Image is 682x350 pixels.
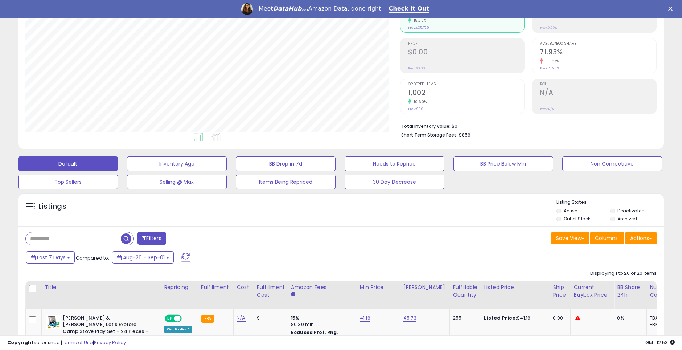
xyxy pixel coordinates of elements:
label: Out of Stock [564,216,590,222]
div: 0.00 [553,315,565,321]
button: Save View [551,232,589,244]
small: Prev: 0.00% [540,25,557,30]
button: Filters [137,232,166,245]
small: Prev: 906 [408,107,423,111]
button: Aug-26 - Sep-01 [112,251,174,264]
h2: 1,002 [408,89,525,98]
span: Columns [595,235,618,242]
small: -8.87% [543,58,559,64]
div: seller snap | | [7,339,126,346]
div: $0.30 min [291,321,351,328]
a: N/A [237,314,245,322]
span: OFF [181,315,192,321]
span: Last 7 Days [37,254,66,261]
div: Num of Comp. [650,284,676,299]
div: Listed Price [484,284,547,291]
label: Active [564,208,577,214]
button: Inventory Age [127,156,227,171]
div: Repricing [164,284,195,291]
div: [PERSON_NAME] [403,284,447,291]
div: $41.16 [484,315,544,321]
strong: Copyright [7,339,34,346]
a: 45.73 [403,314,416,322]
a: Check It Out [389,5,430,13]
div: 0% [617,315,641,321]
button: BB Drop in 7d [236,156,336,171]
button: Non Competitive [562,156,662,171]
div: Meet Amazon Data, done right. [259,5,383,12]
span: Ordered Items [408,82,525,86]
img: 41E89yy35TL._SL40_.jpg [46,315,61,329]
span: ROI [540,82,656,86]
div: FBA: 0 [650,315,674,321]
div: 255 [453,315,475,321]
button: Top Sellers [18,175,118,189]
h2: N/A [540,89,656,98]
div: FBM: 3 [650,321,674,328]
small: Prev: $0.00 [408,66,425,70]
div: 15% [291,315,351,321]
img: Profile image for Georgie [241,3,253,15]
b: [PERSON_NAME] & [PERSON_NAME] Let’s Explore Camp Stove Play Set – 24 Pieces - FSC Certified [63,315,151,343]
i: DataHub... [273,5,308,12]
button: Default [18,156,118,171]
b: Total Inventory Value: [401,123,451,129]
label: Deactivated [617,208,645,214]
a: Terms of Use [62,339,93,346]
span: ON [165,315,174,321]
div: Fulfillment Cost [257,284,285,299]
div: Displaying 1 to 20 of 20 items [590,270,657,277]
button: Actions [625,232,657,244]
a: 41.16 [360,314,370,322]
h2: $0.00 [408,48,525,58]
button: BB Price Below Min [453,156,553,171]
p: Listing States: [556,199,664,206]
label: Archived [617,216,637,222]
button: Needs to Reprice [345,156,444,171]
span: Avg. Buybox Share [540,42,656,46]
button: 30 Day Decrease [345,175,444,189]
div: Title [45,284,158,291]
small: Amazon Fees. [291,291,295,298]
small: Prev: N/A [540,107,554,111]
div: Win BuyBox * [164,326,192,333]
h2: 71.93% [540,48,656,58]
button: Columns [590,232,624,244]
span: Compared to: [76,255,109,261]
li: $0 [401,121,652,130]
div: Cost [237,284,251,291]
div: Fulfillment [201,284,230,291]
small: Prev: $35,729 [408,25,429,30]
span: Profit [408,42,525,46]
button: Items Being Repriced [236,175,336,189]
div: 9 [257,315,282,321]
small: 10.60% [411,99,427,105]
b: Short Term Storage Fees: [401,132,458,138]
div: Ship Price [553,284,567,299]
div: Current Buybox Price [574,284,611,299]
button: Last 7 Days [26,251,75,264]
small: 15.30% [411,18,427,23]
div: Amazon Fees [291,284,354,291]
button: Selling @ Max [127,175,227,189]
div: Min Price [360,284,397,291]
span: Aug-26 - Sep-01 [123,254,165,261]
div: Fulfillable Quantity [453,284,478,299]
small: FBA [201,315,214,323]
b: Listed Price: [484,314,517,321]
div: BB Share 24h. [617,284,644,299]
small: Prev: 78.93% [540,66,559,70]
span: 2025-09-9 12:53 GMT [645,339,675,346]
a: Privacy Policy [94,339,126,346]
h5: Listings [38,202,66,212]
div: Close [668,7,675,11]
span: $856 [459,131,471,138]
